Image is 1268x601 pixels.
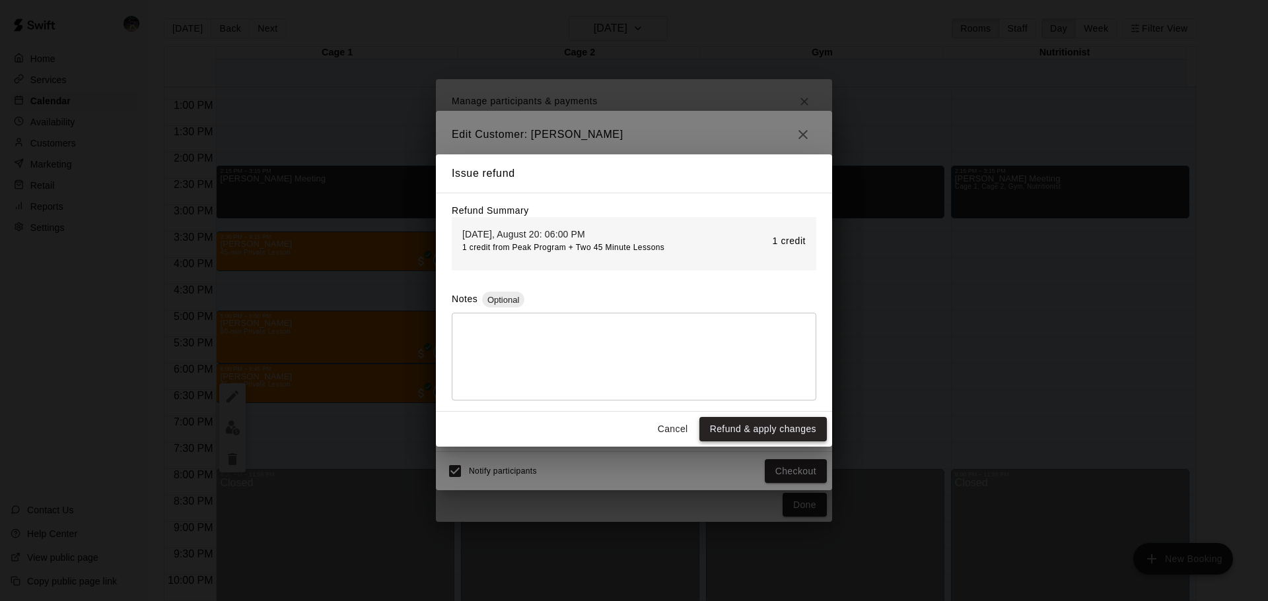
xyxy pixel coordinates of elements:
label: Notes [452,294,477,304]
button: Refund & apply changes [699,417,827,441]
span: 1 credit from Peak Program + Two 45 Minute Lessons [462,243,664,252]
p: [DATE], August 20: 06:00 PM [462,228,660,241]
h2: Issue refund [436,154,832,193]
span: Optional [482,295,524,305]
label: Refund Summary [452,205,529,216]
button: Cancel [652,417,694,441]
p: 1 credit [773,234,806,248]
